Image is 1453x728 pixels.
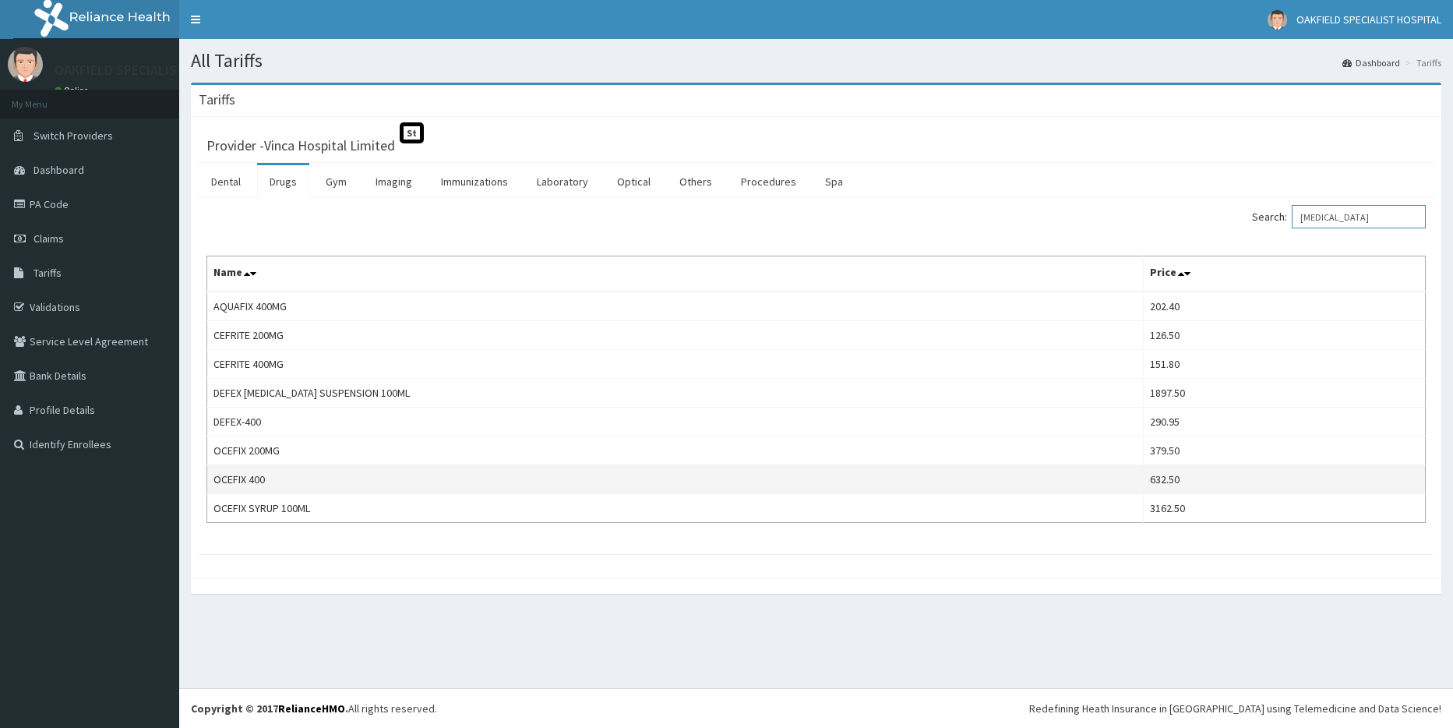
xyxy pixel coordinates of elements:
li: Tariffs [1402,56,1441,69]
span: Switch Providers [34,129,113,143]
h3: Provider - Vinca Hospital Limited [206,139,395,153]
a: Spa [813,165,855,198]
a: Gym [313,165,359,198]
strong: Copyright © 2017 . [191,701,348,716]
td: DEFEX-400 [207,408,1144,436]
p: OAKFIELD SPECIALIST HOSPITAL [55,63,249,77]
img: User Image [8,47,43,82]
td: CEFRITE 200MG [207,321,1144,350]
h3: Tariffs [199,93,235,107]
td: 151.80 [1144,350,1426,379]
td: AQUAFIX 400MG [207,292,1144,321]
a: Laboratory [524,165,601,198]
h1: All Tariffs [191,51,1441,71]
td: DEFEX [MEDICAL_DATA] SUSPENSION 100ML [207,379,1144,408]
td: 290.95 [1144,408,1426,436]
td: 1897.50 [1144,379,1426,408]
label: Search: [1252,205,1426,228]
td: CEFRITE 400MG [207,350,1144,379]
a: Online [55,85,92,96]
td: OCEFIX SYRUP 100ML [207,494,1144,523]
span: Dashboard [34,163,84,177]
a: Others [667,165,725,198]
a: Optical [605,165,663,198]
footer: All rights reserved. [179,688,1453,728]
a: Immunizations [428,165,520,198]
th: Price [1144,256,1426,292]
a: Drugs [257,165,309,198]
td: 379.50 [1144,436,1426,465]
th: Name [207,256,1144,292]
td: OCEFIX 400 [207,465,1144,494]
a: Dashboard [1342,56,1400,69]
a: Imaging [363,165,425,198]
a: RelianceHMO [278,701,345,716]
a: Dental [199,165,253,198]
td: 632.50 [1144,465,1426,494]
img: User Image [1268,10,1287,30]
td: 202.40 [1144,292,1426,321]
span: St [400,122,424,143]
td: 3162.50 [1144,494,1426,523]
div: Redefining Heath Insurance in [GEOGRAPHIC_DATA] using Telemedicine and Data Science! [1029,701,1441,716]
span: OAKFIELD SPECIALIST HOSPITAL [1296,12,1441,27]
td: 126.50 [1144,321,1426,350]
span: Claims [34,231,64,246]
span: Tariffs [34,266,62,280]
a: Procedures [728,165,809,198]
td: OCEFIX 200MG [207,436,1144,465]
input: Search: [1292,205,1426,228]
